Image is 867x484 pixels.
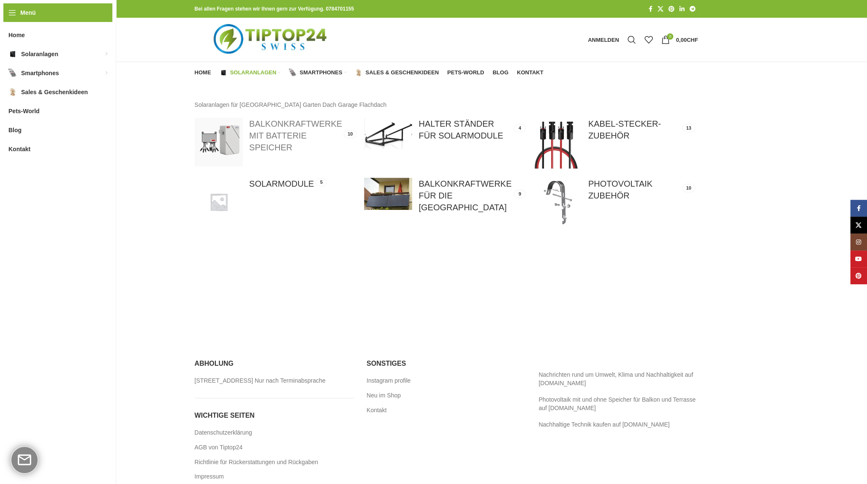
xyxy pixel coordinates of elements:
[588,37,619,43] span: Anmelden
[230,69,277,76] span: Solaranlagen
[657,31,702,48] a: 0 0,00CHF
[21,84,88,100] span: Sales & Geschenkideen
[666,3,677,15] a: Pinterest Social Link
[289,64,346,81] a: Smartphones
[447,64,484,81] a: Pets-World
[365,69,438,76] span: Sales & Geschenkideen
[20,8,36,17] span: Menü
[850,250,867,267] a: YouTube Social Link
[640,31,657,48] div: Meine Wunschliste
[492,69,508,76] span: Blog
[8,141,30,157] span: Kontakt
[850,217,867,234] a: X Social Link
[687,3,698,15] a: Telegram Social Link
[195,443,244,452] a: AGB von Tiptop24
[8,27,25,43] span: Home
[8,103,40,119] span: Pets-World
[299,69,342,76] span: Smartphones
[21,65,59,81] span: Smartphones
[538,371,693,386] a: Nachrichten rund um Umwelt, Klima und Nachhaltigkeit auf [DOMAIN_NAME]
[195,69,211,76] span: Home
[584,31,623,48] a: Anmelden
[195,377,326,385] a: [STREET_ADDRESS] Nur nach Terminabsprache
[367,359,526,368] h5: Sonstiges
[220,69,227,76] img: Solaranlagen
[447,69,484,76] span: Pets-World
[623,31,640,48] a: Suche
[220,64,281,81] a: Solaranlagen
[676,37,698,43] bdi: 0,00
[195,6,354,12] strong: Bei allen Fragen stehen wir Ihnen gern zur Verfügung. 0784701155
[655,3,666,15] a: X Social Link
[517,64,544,81] a: Kontakt
[195,36,348,43] a: Logo der Website
[850,234,867,250] a: Instagram Social Link
[367,406,387,415] a: Kontakt
[8,50,17,58] img: Solaranlagen
[21,46,58,62] span: Solaranlagen
[195,18,348,62] img: Tiptop24 Nachhaltige & Faire Produkte
[195,359,354,368] h5: Abholung
[538,421,669,428] a: Nachhaltige Technik kaufen auf [DOMAIN_NAME]
[195,100,698,109] p: Solaranlagen für [GEOGRAPHIC_DATA] Garten Dach Garage Flachdach
[677,3,687,15] a: LinkedIn Social Link
[190,64,548,81] div: Hauptnavigation
[195,473,225,481] a: Impressum
[367,377,411,385] a: Instagram profile
[355,64,438,81] a: Sales & Geschenkideen
[195,411,354,420] h5: Wichtige seiten
[850,200,867,217] a: Facebook Social Link
[8,69,17,77] img: Smartphones
[195,458,319,467] a: Richtlinie für Rückerstattungen und Rückgaben
[492,64,508,81] a: Blog
[8,88,17,96] img: Sales & Geschenkideen
[195,64,211,81] a: Home
[538,396,696,411] a: Photovoltaik mit und ohne Speicher für Balkon und Terrasse auf [DOMAIN_NAME]
[517,69,544,76] span: Kontakt
[667,33,673,40] span: 0
[850,267,867,284] a: Pinterest Social Link
[646,3,655,15] a: Facebook Social Link
[367,392,402,400] a: Neu im Shop
[195,429,253,437] a: Datenschutzerklärung
[289,69,296,76] img: Smartphones
[355,69,362,76] img: Sales & Geschenkideen
[8,122,22,138] span: Blog
[687,37,698,43] span: CHF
